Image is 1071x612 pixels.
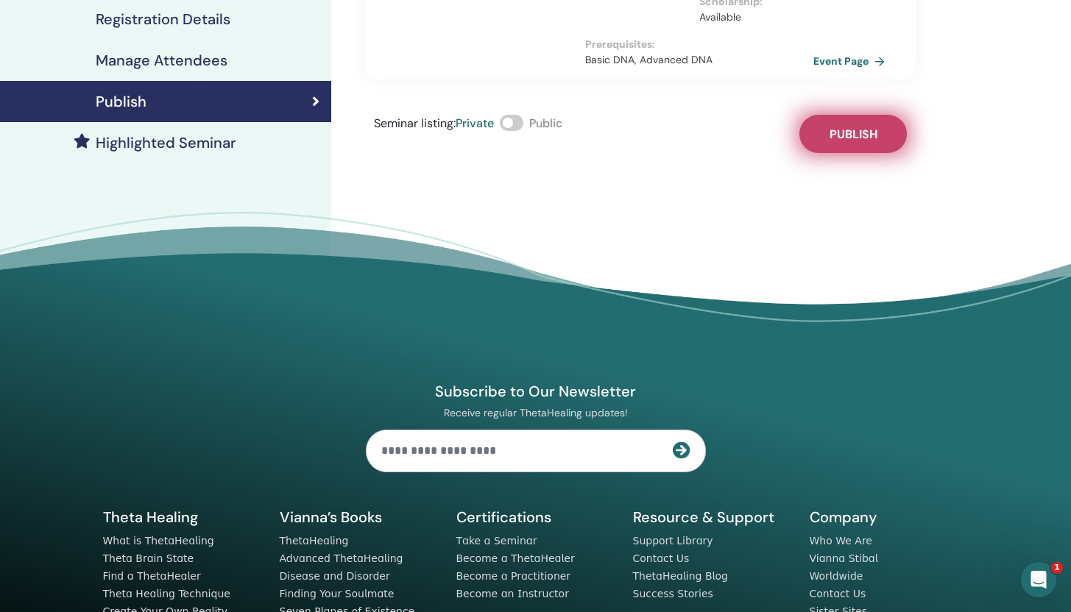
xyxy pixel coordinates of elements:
h4: Publish [96,93,146,110]
a: Who We Are [810,535,872,547]
button: Publish [799,115,907,153]
a: Become a Practitioner [456,570,571,582]
a: Become an Instructor [456,588,569,599]
h4: Manage Attendees [96,51,227,69]
span: Seminar listing : [374,115,456,131]
a: Disease and Disorder [280,570,390,582]
a: Worldwide [810,570,863,582]
span: Public [529,115,562,131]
iframe: Intercom live chat [1021,562,1056,597]
span: Publish [830,127,877,142]
a: Event Page [813,50,891,72]
a: What is ThetaHealing [103,535,214,547]
a: ThetaHealing Blog [633,570,728,582]
a: Success Stories [633,588,713,599]
span: Private [456,115,494,131]
h4: Subscribe to Our Newsletter [366,382,706,401]
span: 1 [1051,562,1063,574]
a: Theta Healing Technique [103,588,230,599]
a: Find a ThetaHealer [103,570,201,582]
a: Take a Seminar [456,535,537,547]
a: Advanced ThetaHealing [280,552,403,564]
a: Contact Us [810,588,866,599]
p: Receive regular ThetaHealing updates! [366,406,706,419]
a: Theta Brain State [103,552,194,564]
a: Become a ThetaHealer [456,552,575,564]
a: Finding Your Soulmate [280,588,395,599]
h5: Theta Healing [103,508,262,527]
p: Basic DNA, Advanced DNA [585,52,813,68]
p: Available [699,10,805,25]
a: Support Library [633,535,713,547]
h4: Registration Details [96,10,230,28]
p: Prerequisites : [585,37,813,52]
h5: Resource & Support [633,508,792,527]
a: Contact Us [633,552,690,564]
a: ThetaHealing [280,535,349,547]
h5: Certifications [456,508,615,527]
h4: Highlighted Seminar [96,134,236,152]
a: Vianna Stibal [810,552,878,564]
h5: Company [810,508,969,527]
h5: Vianna’s Books [280,508,439,527]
